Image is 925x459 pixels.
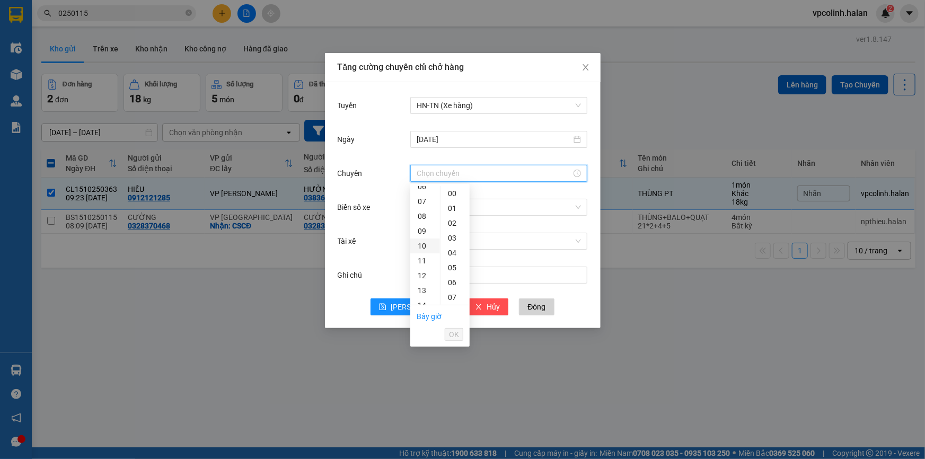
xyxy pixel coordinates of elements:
[410,224,440,239] div: 09
[338,61,588,73] div: Tăng cường chuyến chỉ chở hàng
[410,253,440,268] div: 11
[417,134,571,145] input: Ngày
[338,203,376,211] label: Biển số xe
[410,179,440,194] div: 06
[371,298,456,315] button: save[PERSON_NAME]
[441,186,470,201] div: 00
[338,101,363,110] label: Tuyến
[417,199,574,215] input: Biển số xe
[338,169,368,178] label: Chuyến
[582,63,590,72] span: close
[441,275,470,290] div: 06
[466,298,508,315] button: closeHủy
[99,26,443,39] li: 271 - [PERSON_NAME] - [GEOGRAPHIC_DATA] - [GEOGRAPHIC_DATA]
[410,268,440,283] div: 12
[410,209,440,224] div: 08
[571,53,601,83] button: Close
[519,298,554,315] button: Đóng
[410,283,440,298] div: 13
[441,216,470,231] div: 02
[441,245,470,260] div: 04
[475,303,482,312] span: close
[487,301,500,313] span: Hủy
[410,298,440,313] div: 14
[13,13,93,66] img: logo.jpg
[338,135,360,144] label: Ngày
[417,167,571,179] input: Chuyến
[527,301,545,313] span: Đóng
[417,98,581,113] span: HN-TN (Xe hàng)
[338,271,368,279] label: Ghi chú
[379,303,386,312] span: save
[410,194,440,209] div: 07
[441,231,470,245] div: 03
[445,328,463,341] button: OK
[441,260,470,275] div: 05
[13,72,185,90] b: GỬI : VP [PERSON_NAME]
[338,237,362,245] label: Tài xế
[417,312,442,321] a: Bây giờ
[441,201,470,216] div: 01
[417,233,574,249] input: Tài xế
[410,239,440,253] div: 10
[391,301,447,313] span: [PERSON_NAME]
[410,267,587,284] input: Ghi chú
[441,290,470,305] div: 07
